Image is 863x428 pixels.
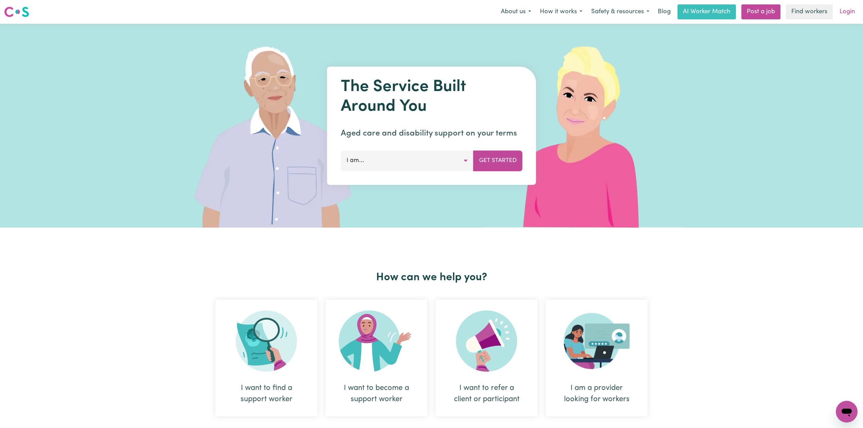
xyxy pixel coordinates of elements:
div: I am a provider looking for workers [562,382,631,405]
img: Become Worker [339,310,414,372]
a: Careseekers logo [4,4,29,20]
img: Search [236,310,297,372]
div: I am a provider looking for workers [546,300,648,416]
img: Provider [564,310,630,372]
div: I want to become a support worker [325,300,427,416]
button: How it works [535,5,587,19]
a: Blog [654,4,675,19]
img: Careseekers logo [4,6,29,18]
div: I want to refer a client or participant [436,300,538,416]
img: Refer [456,310,517,372]
iframe: Button to launch messaging window [836,401,858,423]
a: Find workers [786,4,833,19]
div: I want to refer a client or participant [452,382,521,405]
div: I want to find a support worker [232,382,301,405]
button: About us [496,5,535,19]
p: Aged care and disability support on your terms [341,127,523,140]
div: I want to become a support worker [342,382,411,405]
a: Post a job [741,4,780,19]
h2: How can we help you? [211,271,652,284]
div: I want to find a support worker [215,300,317,416]
a: Login [835,4,859,19]
button: Get Started [473,150,523,171]
h1: The Service Built Around You [341,77,523,117]
a: AI Worker Match [677,4,736,19]
button: Safety & resources [587,5,654,19]
button: I am... [341,150,474,171]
